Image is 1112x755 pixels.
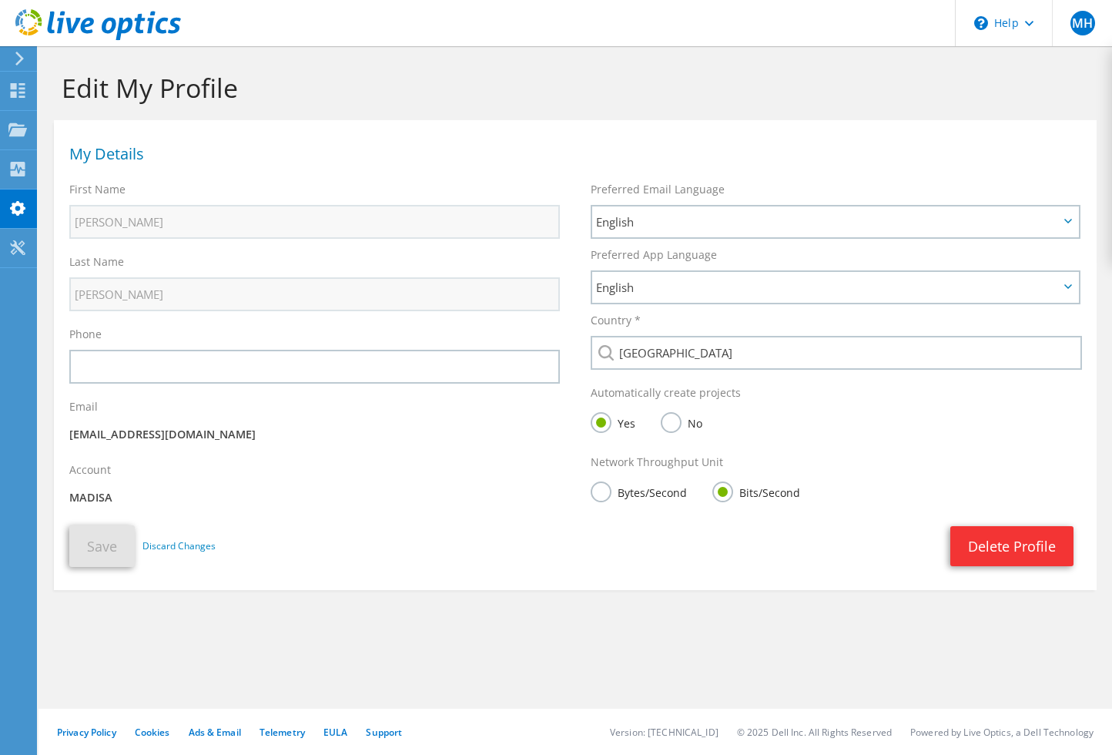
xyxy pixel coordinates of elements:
label: Automatically create projects [591,385,741,401]
label: First Name [69,182,126,197]
label: Account [69,462,111,478]
label: Email [69,399,98,414]
a: Telemetry [260,726,305,739]
a: Privacy Policy [57,726,116,739]
label: Phone [69,327,102,342]
label: Country * [591,313,641,328]
a: Support [366,726,402,739]
label: Bytes/Second [591,482,687,501]
span: MH [1070,11,1095,35]
a: Ads & Email [189,726,241,739]
svg: \n [974,16,988,30]
li: Powered by Live Optics, a Dell Technology [910,726,1094,739]
label: Last Name [69,254,124,270]
a: Discard Changes [142,538,216,555]
button: Save [69,525,135,567]
label: Bits/Second [712,482,800,501]
label: No [661,412,702,431]
h1: Edit My Profile [62,72,1081,104]
a: EULA [323,726,347,739]
li: © 2025 Dell Inc. All Rights Reserved [737,726,892,739]
p: MADISA [69,489,560,506]
a: Delete Profile [950,526,1073,566]
label: Network Throughput Unit [591,455,723,470]
span: English [596,213,1059,231]
label: Yes [591,412,635,431]
li: Version: [TECHNICAL_ID] [610,726,718,739]
a: Cookies [135,726,170,739]
h1: My Details [69,146,1073,162]
span: English [596,278,1059,297]
label: Preferred App Language [591,247,717,263]
p: [EMAIL_ADDRESS][DOMAIN_NAME] [69,426,560,443]
label: Preferred Email Language [591,182,725,197]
